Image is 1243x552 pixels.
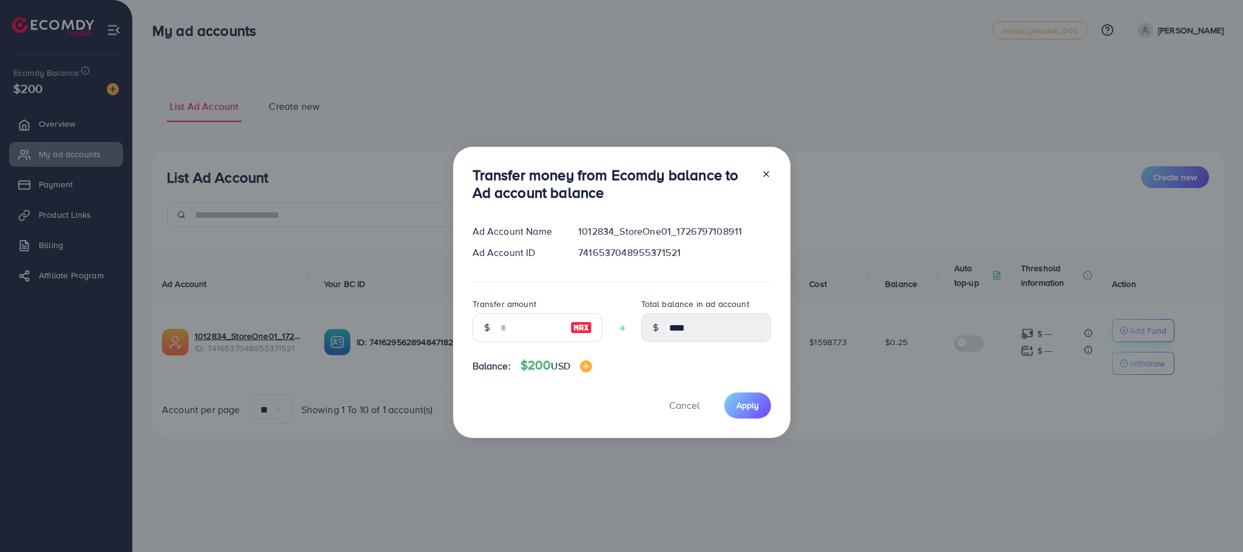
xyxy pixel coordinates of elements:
button: Cancel [654,392,715,419]
button: Apply [724,392,771,419]
div: Ad Account Name [463,224,569,238]
span: Balance: [473,359,511,373]
img: image [580,360,592,372]
span: Cancel [669,399,699,412]
iframe: Chat [1191,497,1234,543]
div: Ad Account ID [463,246,569,260]
label: Transfer amount [473,298,536,310]
h3: Transfer money from Ecomdy balance to Ad account balance [473,166,752,201]
span: USD [551,359,570,372]
div: 1012834_StoreOne01_1726797108911 [568,224,780,238]
div: 7416537048955371521 [568,246,780,260]
h4: $200 [520,358,592,373]
span: Apply [736,399,759,411]
label: Total balance in ad account [641,298,749,310]
img: image [570,320,592,335]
